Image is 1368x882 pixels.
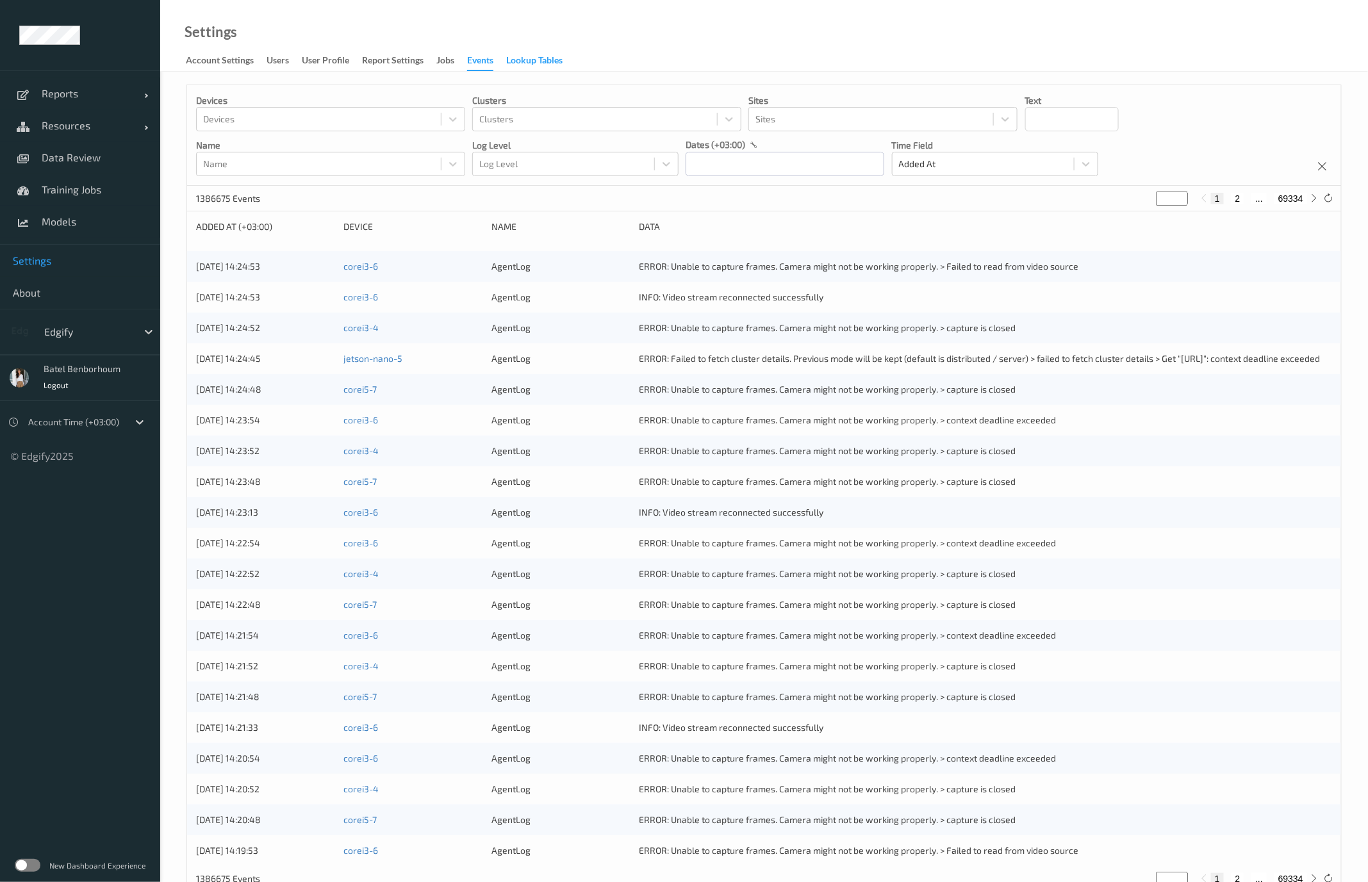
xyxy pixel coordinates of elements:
button: ... [1251,193,1267,204]
div: INFO: Video stream reconnected successfully [639,721,1332,734]
a: corei3-4 [343,783,379,794]
p: Name [196,139,465,152]
a: corei5-7 [343,691,377,702]
div: ERROR: Unable to capture frames. Camera might not be working properly. > capture is closed [639,383,1332,396]
a: corei3-6 [343,845,378,856]
p: Time Field [892,139,1098,152]
div: AgentLog [491,752,630,765]
div: AgentLog [491,475,630,488]
div: [DATE] 14:21:52 [196,660,334,673]
div: Added At (+03:00) [196,220,334,233]
a: corei3-6 [343,722,378,733]
div: AgentLog [491,383,630,396]
div: ERROR: Unable to capture frames. Camera might not be working properly. > capture is closed [639,690,1332,703]
p: Log Level [472,139,679,152]
p: dates (+03:00) [686,138,745,151]
div: Lookup Tables [506,54,563,70]
a: events [467,52,506,71]
a: User Profile [302,52,362,70]
button: 1 [1211,193,1224,204]
button: 69334 [1274,193,1307,204]
div: [DATE] 14:20:52 [196,783,334,796]
a: corei5-7 [343,384,377,395]
a: jetson-nano-5 [343,353,402,364]
a: corei5-7 [343,476,377,487]
div: AgentLog [491,568,630,580]
a: corei3-6 [343,507,378,518]
p: text [1025,94,1119,107]
div: User Profile [302,54,349,70]
div: ERROR: Unable to capture frames. Camera might not be working properly. > capture is closed [639,783,1332,796]
div: ERROR: Unable to capture frames. Camera might not be working properly. > Failed to read from vide... [639,844,1332,857]
a: corei3-6 [343,537,378,548]
a: corei3-6 [343,414,378,425]
a: corei5-7 [343,814,377,825]
a: users [267,52,302,70]
a: corei3-4 [343,322,379,333]
div: Data [639,220,1332,233]
div: [DATE] 14:24:53 [196,260,334,273]
div: [DATE] 14:23:54 [196,414,334,427]
div: [DATE] 14:20:48 [196,813,334,826]
p: Clusters [472,94,741,107]
div: ERROR: Unable to capture frames. Camera might not be working properly. > capture is closed [639,568,1332,580]
div: INFO: Video stream reconnected successfully [639,291,1332,304]
div: AgentLog [491,322,630,334]
div: [DATE] 14:23:48 [196,475,334,488]
div: AgentLog [491,629,630,642]
div: [DATE] 14:24:45 [196,352,334,365]
div: [DATE] 14:23:13 [196,506,334,519]
a: corei3-6 [343,261,378,272]
div: ERROR: Unable to capture frames. Camera might not be working properly. > Failed to read from vide... [639,260,1332,273]
div: [DATE] 14:24:48 [196,383,334,396]
div: AgentLog [491,721,630,734]
a: Lookup Tables [506,52,575,70]
a: Jobs [436,52,467,70]
div: ERROR: Failed to fetch cluster details. Previous mode will be kept (default is distributed / serv... [639,352,1332,365]
div: ERROR: Unable to capture frames. Camera might not be working properly. > context deadline exceeded [639,414,1332,427]
div: [DATE] 14:21:33 [196,721,334,734]
div: [DATE] 14:22:54 [196,537,334,550]
div: [DATE] 14:24:52 [196,322,334,334]
a: Settings [185,26,237,38]
div: AgentLog [491,445,630,457]
button: 2 [1232,193,1244,204]
div: ERROR: Unable to capture frames. Camera might not be working properly. > capture is closed [639,660,1332,673]
div: ERROR: Unable to capture frames. Camera might not be working properly. > capture is closed [639,598,1332,611]
a: corei3-4 [343,445,379,456]
p: Sites [748,94,1018,107]
p: Devices [196,94,465,107]
a: corei3-4 [343,660,379,671]
div: AgentLog [491,660,630,673]
div: AgentLog [491,260,630,273]
a: Report Settings [362,52,436,70]
div: Account Settings [186,54,254,70]
div: users [267,54,289,70]
div: [DATE] 14:20:54 [196,752,334,765]
a: corei3-6 [343,630,378,641]
div: ERROR: Unable to capture frames. Camera might not be working properly. > capture is closed [639,322,1332,334]
div: AgentLog [491,506,630,519]
div: AgentLog [491,844,630,857]
div: AgentLog [491,690,630,703]
a: corei5-7 [343,599,377,610]
div: ERROR: Unable to capture frames. Camera might not be working properly. > capture is closed [639,475,1332,488]
div: AgentLog [491,291,630,304]
div: AgentLog [491,813,630,826]
div: ERROR: Unable to capture frames. Camera might not be working properly. > context deadline exceeded [639,752,1332,765]
a: Account Settings [186,52,267,70]
p: 1386675 Events [196,192,292,205]
div: ERROR: Unable to capture frames. Camera might not be working properly. > capture is closed [639,813,1332,826]
div: [DATE] 14:19:53 [196,844,334,857]
div: Jobs [436,54,454,70]
div: events [467,54,493,71]
div: Report Settings [362,54,424,70]
div: [DATE] 14:23:52 [196,445,334,457]
div: ERROR: Unable to capture frames. Camera might not be working properly. > capture is closed [639,445,1332,457]
div: AgentLog [491,414,630,427]
div: [DATE] 14:22:52 [196,568,334,580]
a: corei3-4 [343,568,379,579]
div: [DATE] 14:21:54 [196,629,334,642]
div: AgentLog [491,783,630,796]
div: ERROR: Unable to capture frames. Camera might not be working properly. > context deadline exceeded [639,629,1332,642]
